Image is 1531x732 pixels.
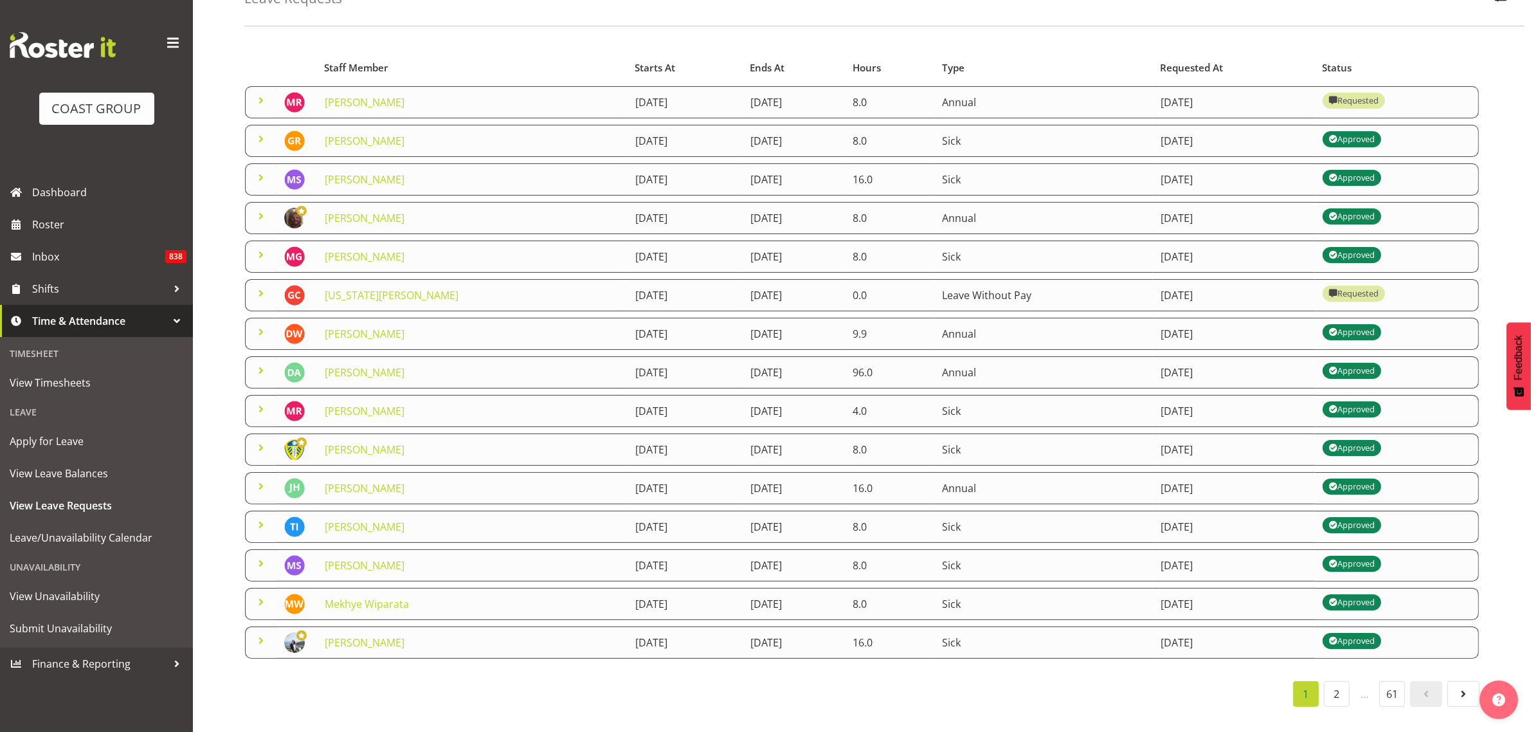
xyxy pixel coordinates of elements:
[284,478,305,499] img: jackson-howsan1256.jpg
[325,520,404,534] a: [PERSON_NAME]
[1328,247,1375,262] div: Approved
[10,464,183,483] span: View Leave Balances
[10,619,183,638] span: Submit Unavailability
[32,311,167,331] span: Time & Attendance
[1328,517,1375,533] div: Approved
[325,134,404,148] a: [PERSON_NAME]
[325,288,458,302] a: [US_STATE][PERSON_NAME]
[325,327,404,341] a: [PERSON_NAME]
[325,172,404,187] a: [PERSON_NAME]
[325,597,409,611] a: Mekhye Wiparata
[935,472,1153,504] td: Annual
[628,549,743,581] td: [DATE]
[628,241,743,273] td: [DATE]
[1328,286,1379,301] div: Requested
[935,549,1153,581] td: Sick
[3,457,190,490] a: View Leave Balances
[743,627,846,659] td: [DATE]
[1153,511,1315,543] td: [DATE]
[935,395,1153,427] td: Sick
[743,241,846,273] td: [DATE]
[750,60,838,75] div: Ends At
[1153,241,1315,273] td: [DATE]
[628,86,743,118] td: [DATE]
[846,588,935,620] td: 8.0
[1328,479,1375,494] div: Approved
[3,425,190,457] a: Apply for Leave
[628,588,743,620] td: [DATE]
[1328,324,1375,340] div: Approved
[935,318,1153,350] td: Annual
[846,356,935,389] td: 96.0
[32,279,167,298] span: Shifts
[1328,594,1375,610] div: Approved
[10,587,183,606] span: View Unavailability
[846,163,935,196] td: 16.0
[10,32,116,58] img: Rosterit website logo
[32,247,165,266] span: Inbox
[628,395,743,427] td: [DATE]
[935,627,1153,659] td: Sick
[325,636,404,650] a: [PERSON_NAME]
[284,632,305,653] img: brittany-taylorf7b938a58e78977fad4baecaf99ae47c.png
[3,612,190,645] a: Submit Unavailability
[846,279,935,311] td: 0.0
[1153,125,1315,157] td: [DATE]
[935,434,1153,466] td: Sick
[628,434,743,466] td: [DATE]
[846,125,935,157] td: 8.0
[325,481,404,495] a: [PERSON_NAME]
[284,362,305,383] img: daniel-an1132.jpg
[1153,434,1315,466] td: [DATE]
[743,395,846,427] td: [DATE]
[1153,549,1315,581] td: [DATE]
[1513,335,1525,380] span: Feedback
[1328,556,1375,571] div: Approved
[1328,93,1379,108] div: Requested
[3,554,190,580] div: Unavailability
[935,86,1153,118] td: Annual
[935,125,1153,157] td: Sick
[1507,322,1531,410] button: Feedback - Show survey
[628,163,743,196] td: [DATE]
[628,125,743,157] td: [DATE]
[1153,472,1315,504] td: [DATE]
[3,399,190,425] div: Leave
[1153,395,1315,427] td: [DATE]
[32,654,167,673] span: Finance & Reporting
[935,588,1153,620] td: Sick
[284,594,305,614] img: mekhye-wiparata10797.jpg
[284,246,305,267] img: martin-gorzeman9478.jpg
[628,511,743,543] td: [DATE]
[846,549,935,581] td: 8.0
[1153,318,1315,350] td: [DATE]
[1153,588,1315,620] td: [DATE]
[743,125,846,157] td: [DATE]
[10,373,183,392] span: View Timesheets
[284,401,305,421] img: mathew-rolle10807.jpg
[325,558,404,572] a: [PERSON_NAME]
[935,511,1153,543] td: Sick
[284,324,305,344] img: david-wiseman11371.jpg
[935,241,1153,273] td: Sick
[1328,440,1375,455] div: Approved
[1328,401,1375,417] div: Approved
[846,395,935,427] td: 4.0
[628,472,743,504] td: [DATE]
[32,183,186,202] span: Dashboard
[3,490,190,522] a: View Leave Requests
[1328,633,1375,648] div: Approved
[284,517,305,537] img: tatiyana-isaac10120.jpg
[325,95,404,109] a: [PERSON_NAME]
[1328,170,1375,185] div: Approved
[942,60,1146,75] div: Type
[10,496,183,515] span: View Leave Requests
[743,86,846,118] td: [DATE]
[1328,208,1375,224] div: Approved
[846,627,935,659] td: 16.0
[846,318,935,350] td: 9.9
[628,279,743,311] td: [DATE]
[325,404,404,418] a: [PERSON_NAME]
[628,318,743,350] td: [DATE]
[3,367,190,399] a: View Timesheets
